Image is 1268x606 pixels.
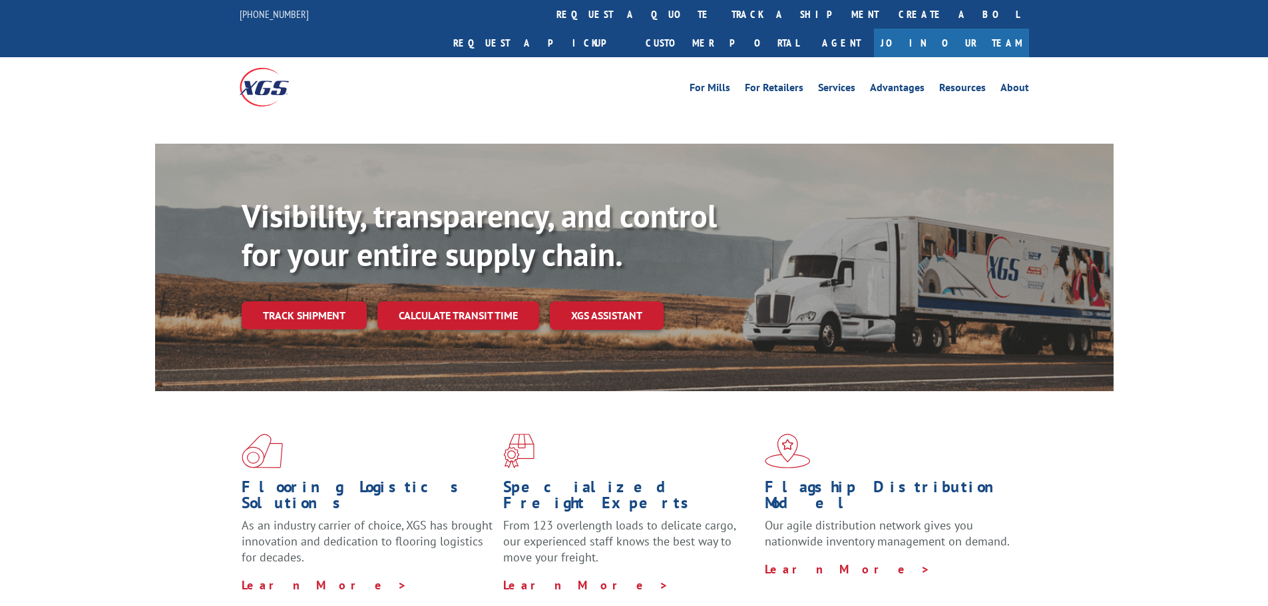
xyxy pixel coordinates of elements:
[242,577,407,593] a: Learn More >
[636,29,809,57] a: Customer Portal
[242,479,493,518] h1: Flooring Logistics Solutions
[503,577,669,593] a: Learn More >
[809,29,874,57] a: Agent
[503,479,755,518] h1: Specialized Freight Experts
[765,479,1016,518] h1: Flagship Distribution Model
[939,82,986,97] a: Resources
[503,434,534,468] img: xgs-icon-focused-on-flooring-red
[377,301,539,330] a: Calculate transit time
[242,301,367,329] a: Track shipment
[765,561,931,577] a: Learn More >
[874,29,1029,57] a: Join Our Team
[242,434,283,468] img: xgs-icon-total-supply-chain-intelligence-red
[1000,82,1029,97] a: About
[745,82,803,97] a: For Retailers
[765,518,1010,549] span: Our agile distribution network gives you nationwide inventory management on demand.
[550,301,664,330] a: XGS ASSISTANT
[242,195,717,275] b: Visibility, transparency, and control for your entire supply chain.
[242,518,493,565] span: As an industry carrier of choice, XGS has brought innovation and dedication to flooring logistics...
[240,7,309,21] a: [PHONE_NUMBER]
[503,518,755,577] p: From 123 overlength loads to delicate cargo, our experienced staff knows the best way to move you...
[818,82,855,97] a: Services
[690,82,730,97] a: For Mills
[870,82,925,97] a: Advantages
[443,29,636,57] a: Request a pickup
[765,434,811,468] img: xgs-icon-flagship-distribution-model-red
